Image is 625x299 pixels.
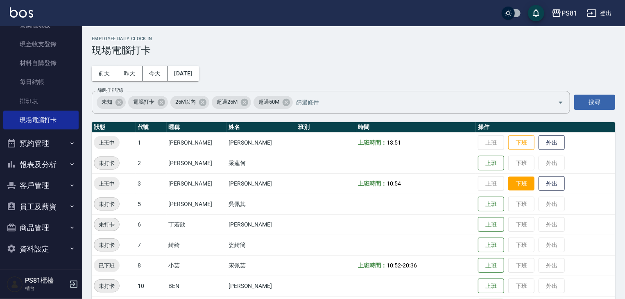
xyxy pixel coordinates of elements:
h5: PS81櫃檯 [25,276,67,285]
b: 上班時間： [358,180,387,187]
td: 5 [136,194,167,214]
button: 下班 [508,177,534,191]
img: Person [7,276,23,292]
button: 上班 [478,238,504,253]
button: 登出 [584,6,615,21]
td: [PERSON_NAME] [226,214,296,235]
span: 25M以內 [170,98,201,106]
button: 今天 [143,66,168,81]
h2: Employee Daily Clock In [92,36,615,41]
button: 預約管理 [3,133,79,154]
div: 25M以內 [170,96,210,109]
input: 篩選條件 [294,95,543,109]
td: 吳佩其 [226,194,296,214]
th: 時間 [356,122,476,133]
div: PS81 [562,8,577,18]
span: 上班中 [94,138,120,147]
span: 超過25M [212,98,242,106]
td: 10 [136,276,167,296]
span: 20:36 [403,262,417,269]
td: [PERSON_NAME] [167,153,226,173]
button: save [528,5,544,21]
span: 10:52 [387,262,401,269]
button: 上班 [478,197,504,212]
td: [PERSON_NAME] [226,173,296,194]
td: 2 [136,153,167,173]
div: 超過25M [212,96,251,109]
button: 外出 [539,135,565,150]
button: 上班 [478,217,504,232]
th: 暱稱 [167,122,226,133]
td: 1 [136,132,167,153]
th: 操作 [476,122,615,133]
span: 未知 [97,98,117,106]
td: [PERSON_NAME] [226,276,296,296]
b: 上班時間： [358,139,387,146]
span: 13:51 [387,139,401,146]
span: 10:54 [387,180,401,187]
span: 已下班 [94,261,120,270]
b: 上班時間： [358,262,387,269]
td: [PERSON_NAME] [167,173,226,194]
th: 狀態 [92,122,136,133]
td: 綺綺 [167,235,226,255]
td: 7 [136,235,167,255]
td: 丁若欣 [167,214,226,235]
a: 每日結帳 [3,72,79,91]
td: - [356,255,476,276]
button: 上班 [478,279,504,294]
td: 8 [136,255,167,276]
img: Logo [10,7,33,18]
div: 超過50M [254,96,293,109]
a: 材料自購登錄 [3,54,79,72]
td: [PERSON_NAME] [167,194,226,214]
button: [DATE] [168,66,199,81]
button: 上班 [478,258,504,273]
span: 超過50M [254,98,284,106]
button: 前天 [92,66,117,81]
td: 6 [136,214,167,235]
td: 采蓮何 [226,153,296,173]
button: 客戶管理 [3,175,79,196]
button: 上班 [478,156,504,171]
span: 電腦打卡 [128,98,159,106]
td: [PERSON_NAME] [167,132,226,153]
button: PS81 [548,5,580,22]
p: 櫃台 [25,285,67,292]
td: [PERSON_NAME] [226,132,296,153]
span: 上班中 [94,179,120,188]
span: 未打卡 [94,241,119,249]
td: 3 [136,173,167,194]
button: 下班 [508,135,534,150]
td: 宋佩芸 [226,255,296,276]
button: 昨天 [117,66,143,81]
button: 商品管理 [3,217,79,238]
span: 未打卡 [94,159,119,168]
div: 電腦打卡 [128,96,168,109]
h3: 現場電腦打卡 [92,45,615,56]
td: 小芸 [167,255,226,276]
td: BEN [167,276,226,296]
a: 現場電腦打卡 [3,111,79,129]
a: 排班表 [3,92,79,111]
div: 未知 [97,96,126,109]
th: 班別 [296,122,356,133]
button: 員工及薪資 [3,196,79,217]
label: 篩選打卡記錄 [97,87,123,93]
button: 外出 [539,176,565,191]
th: 姓名 [226,122,296,133]
td: 姿綺簡 [226,235,296,255]
span: 未打卡 [94,200,119,208]
button: 搜尋 [574,95,615,110]
button: 資料設定 [3,238,79,260]
th: 代號 [136,122,167,133]
span: 未打卡 [94,220,119,229]
button: Open [554,96,567,109]
span: 未打卡 [94,282,119,290]
button: 報表及分析 [3,154,79,175]
a: 現金收支登錄 [3,35,79,54]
